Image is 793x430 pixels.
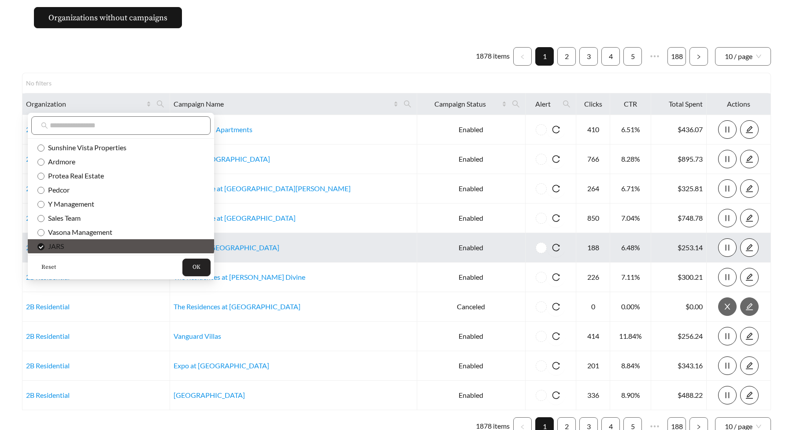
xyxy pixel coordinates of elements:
td: 8.90% [610,381,651,410]
span: search [404,100,411,108]
span: Pedcor [44,185,70,194]
li: 4 [601,47,620,66]
li: 1 [535,47,554,66]
td: 7.04% [610,204,651,233]
button: edit [740,356,759,375]
button: pause [718,150,737,168]
th: CTR [610,93,651,115]
span: reload [547,244,565,252]
a: [GEOGRAPHIC_DATA] [174,391,245,399]
a: edit [740,184,759,193]
span: ••• [645,47,664,66]
button: reload [547,238,565,257]
button: pause [718,238,737,257]
td: $300.21 [651,263,707,292]
button: reload [547,327,565,345]
a: 1 [536,48,553,65]
span: edit [741,185,758,193]
td: 11.84% [610,322,651,351]
button: reload [547,179,565,198]
td: Canceled [417,292,525,322]
li: 3 [579,47,598,66]
span: JARS [44,242,64,250]
button: edit [740,150,759,168]
td: 188 [576,233,611,263]
li: 188 [667,47,686,66]
span: pause [719,155,736,163]
button: reload [547,120,565,139]
span: search [563,100,571,108]
button: reload [547,209,565,227]
span: Sunshine Vista Properties [44,143,126,152]
td: 850 [576,204,611,233]
span: left [520,54,525,59]
td: Enabled [417,381,525,410]
button: reload [547,356,565,375]
td: $895.73 [651,145,707,174]
button: reload [547,297,565,316]
span: pause [719,185,736,193]
a: edit [740,332,759,340]
button: edit [740,268,759,286]
td: $325.81 [651,174,707,204]
button: pause [718,386,737,404]
span: edit [741,362,758,370]
button: edit [740,209,759,227]
button: pause [718,327,737,345]
a: edit [740,125,759,133]
span: pause [719,362,736,370]
span: Campaign Status [421,99,500,109]
span: edit [741,214,758,222]
a: edit [740,391,759,399]
button: pause [718,268,737,286]
td: Enabled [417,322,525,351]
span: search [400,97,415,111]
span: reload [547,273,565,281]
span: reload [547,185,565,193]
span: search [41,122,48,129]
td: $488.22 [651,381,707,410]
a: 2B Residential [26,391,70,399]
a: edit [740,302,759,311]
button: edit [740,238,759,257]
td: $343.16 [651,351,707,381]
button: reload [547,386,565,404]
a: 2B Residential [26,361,70,370]
span: right [696,54,701,59]
span: edit [741,391,758,399]
td: Enabled [417,351,525,381]
a: edit [740,273,759,281]
th: Actions [707,93,771,115]
li: Previous Page [513,47,532,66]
a: 2B Residential [26,332,70,340]
a: Plaza at [GEOGRAPHIC_DATA] [174,155,270,163]
th: Clicks [576,93,611,115]
span: reload [547,214,565,222]
td: Enabled [417,145,525,174]
button: OK [182,259,211,276]
button: reload [547,268,565,286]
button: right [689,47,708,66]
span: Ardmore [44,157,75,166]
span: Y Management [44,200,94,208]
span: reload [547,391,565,399]
button: Organizations without campaigns [34,7,182,28]
li: 1878 items [476,47,510,66]
td: Enabled [417,115,525,145]
a: 3 [580,48,597,65]
span: Organizations without campaigns [48,12,167,24]
span: edit [741,332,758,340]
td: 6.48% [610,233,651,263]
span: reload [547,332,565,340]
td: Enabled [417,204,525,233]
span: edit [741,155,758,163]
button: edit [740,297,759,316]
td: 336 [576,381,611,410]
td: 414 [576,322,611,351]
button: pause [718,179,737,198]
td: 6.71% [610,174,651,204]
span: pause [719,273,736,281]
span: 10 / page [725,48,761,65]
button: edit [740,327,759,345]
a: The Residences at [PERSON_NAME] Divine [174,273,305,281]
